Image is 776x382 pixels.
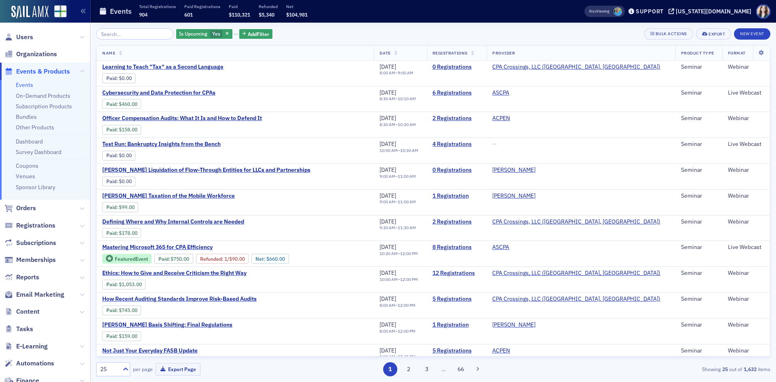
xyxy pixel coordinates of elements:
span: Viewing [589,8,609,14]
span: $0.00 [119,75,132,81]
div: Paid: 0 - $0 [102,151,135,160]
a: Reports [4,273,39,282]
time: 12:00 PM [400,251,418,256]
span: Surgent's Basis Shifting: Final Regulations [102,321,238,329]
div: Live Webcast [728,89,764,97]
a: Paid [158,256,169,262]
a: [PERSON_NAME] [492,321,536,329]
a: Cybersecurity and Data Protection for CPAs [102,89,238,97]
time: 10:10 AM [398,96,416,101]
span: SURGENT [492,192,543,200]
span: [DATE] [380,218,396,225]
span: $1,053.00 [119,281,142,287]
span: CPA Crossings, LLC (Rochester, MI) [492,295,660,303]
a: Coupons [16,162,38,169]
strong: 25 [721,365,729,373]
span: $745.00 [119,307,137,313]
time: 11:30 AM [398,225,416,230]
div: Paid: 6 - $46000 [102,99,141,109]
span: [DATE] [380,269,396,276]
time: 10:20 AM [380,251,398,256]
span: 601 [184,11,193,18]
span: [DATE] [380,166,396,173]
a: [PERSON_NAME] [492,192,536,200]
a: ACPEN [492,347,510,355]
a: Venues [16,173,35,180]
span: Surgent's Liquidation of Flow-Through Entities for LLCs and Partnerships [102,167,310,174]
span: Format [728,50,746,56]
a: Registrations [4,221,55,230]
time: 9:30 AM [380,225,395,230]
div: – [380,96,416,101]
div: Webinar [728,218,764,226]
span: Date [380,50,390,56]
a: 2 Registrations [432,115,481,122]
div: Webinar [728,321,764,329]
span: Reports [16,273,39,282]
button: Export Page [156,363,200,376]
img: SailAMX [11,6,48,19]
span: Net : [255,256,266,262]
span: Kristi Gates [614,7,622,16]
span: $110,321 [229,11,250,18]
a: View Homepage [48,5,67,19]
a: [PERSON_NAME] Liquidation of Flow-Through Entities for LLCs and Partnerships [102,167,310,174]
span: ASCPA [492,244,543,251]
div: Paid: 1 - $9900 [102,202,138,212]
a: Events & Products [4,67,70,76]
span: 904 [139,11,148,18]
span: [DATE] [380,140,396,148]
a: CPA Crossings, LLC ([GEOGRAPHIC_DATA], [GEOGRAPHIC_DATA]) [492,218,660,226]
div: Yes [176,29,232,39]
time: 10:00 AM [380,276,398,282]
a: 1 Registration [432,192,481,200]
a: 8 Registrations [432,244,481,251]
span: Email Marketing [16,290,64,299]
span: E-Learning [16,342,48,351]
a: CPA Crossings, LLC ([GEOGRAPHIC_DATA], [GEOGRAPHIC_DATA]) [492,295,660,303]
a: 12 Registrations [432,270,481,277]
div: Seminar [681,89,717,97]
div: – [380,225,416,230]
div: Paid: 0 - $0 [102,73,135,83]
a: Paid [106,307,116,313]
a: How Recent Auditing Standards Improve Risk-Based Audits [102,295,257,303]
div: Webinar [728,115,764,122]
span: [DATE] [380,243,396,251]
span: CPA Crossings, LLC (Rochester, MI) [492,270,660,277]
a: 6 Registrations [432,89,481,97]
a: Events [16,81,33,89]
span: Memberships [16,255,56,264]
span: : [200,256,224,262]
a: [PERSON_NAME] Basis Shifting: Final Regulations [102,321,238,329]
div: Support [636,8,664,15]
span: Is Upcoming [179,30,207,37]
div: Seminar [681,167,717,174]
div: Paid: 2 - $17800 [102,228,141,238]
a: Paid [106,152,116,158]
a: 0 Registrations [432,167,481,174]
div: Seminar [681,141,717,148]
div: – [380,148,418,153]
span: $99.00 [119,204,135,210]
strong: 1,632 [742,365,758,373]
div: [US_STATE][DOMAIN_NAME] [676,8,751,15]
span: : [106,178,119,184]
a: New Event [734,30,770,37]
time: 8:00 AM [380,70,395,76]
a: Paid [106,333,116,339]
time: 8:30 AM [380,122,395,127]
span: $158.00 [119,127,137,133]
time: 12:00 PM [398,328,415,334]
button: AddFilter [239,29,272,39]
a: Ethics: How to Give and Receive Criticism the Right Way [102,270,247,277]
span: ACPEN [492,347,543,355]
a: 5 Registrations [432,347,481,355]
span: … [438,365,449,373]
a: Bundles [16,113,37,120]
div: Seminar [681,192,717,200]
a: Paid [106,127,116,133]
